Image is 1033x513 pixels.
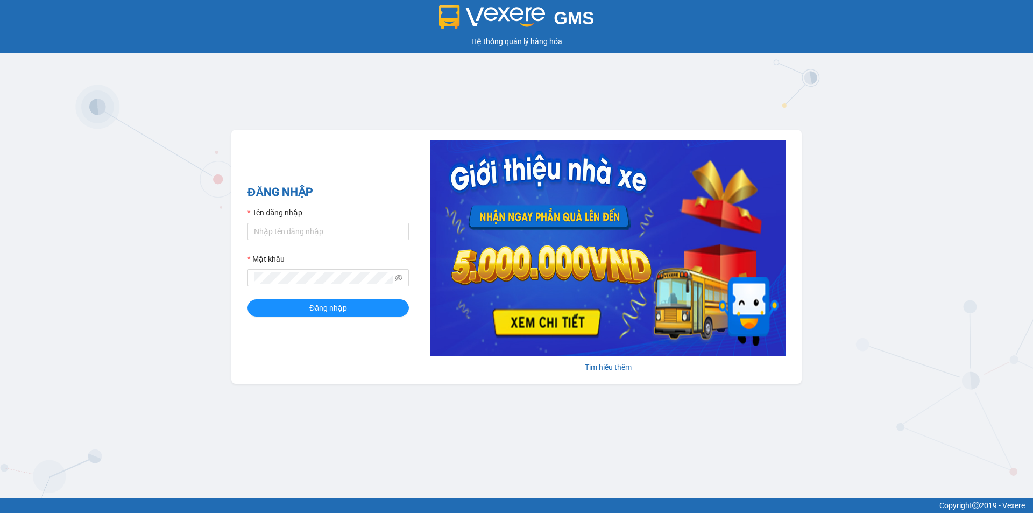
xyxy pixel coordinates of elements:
button: Đăng nhập [247,299,409,317]
h2: ĐĂNG NHẬP [247,184,409,201]
span: GMS [554,8,594,28]
img: logo 2 [439,5,546,29]
div: Copyright 2019 - Vexere [8,500,1025,511]
span: copyright [972,502,980,509]
a: GMS [439,16,595,25]
label: Tên đăng nhập [247,207,302,219]
input: Mật khẩu [254,272,393,284]
input: Tên đăng nhập [247,223,409,240]
label: Mật khẩu [247,253,285,265]
div: Hệ thống quản lý hàng hóa [3,36,1030,47]
div: Tìm hiểu thêm [430,361,786,373]
span: eye-invisible [395,274,402,282]
span: Đăng nhập [309,302,347,314]
img: banner-0 [430,140,786,356]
